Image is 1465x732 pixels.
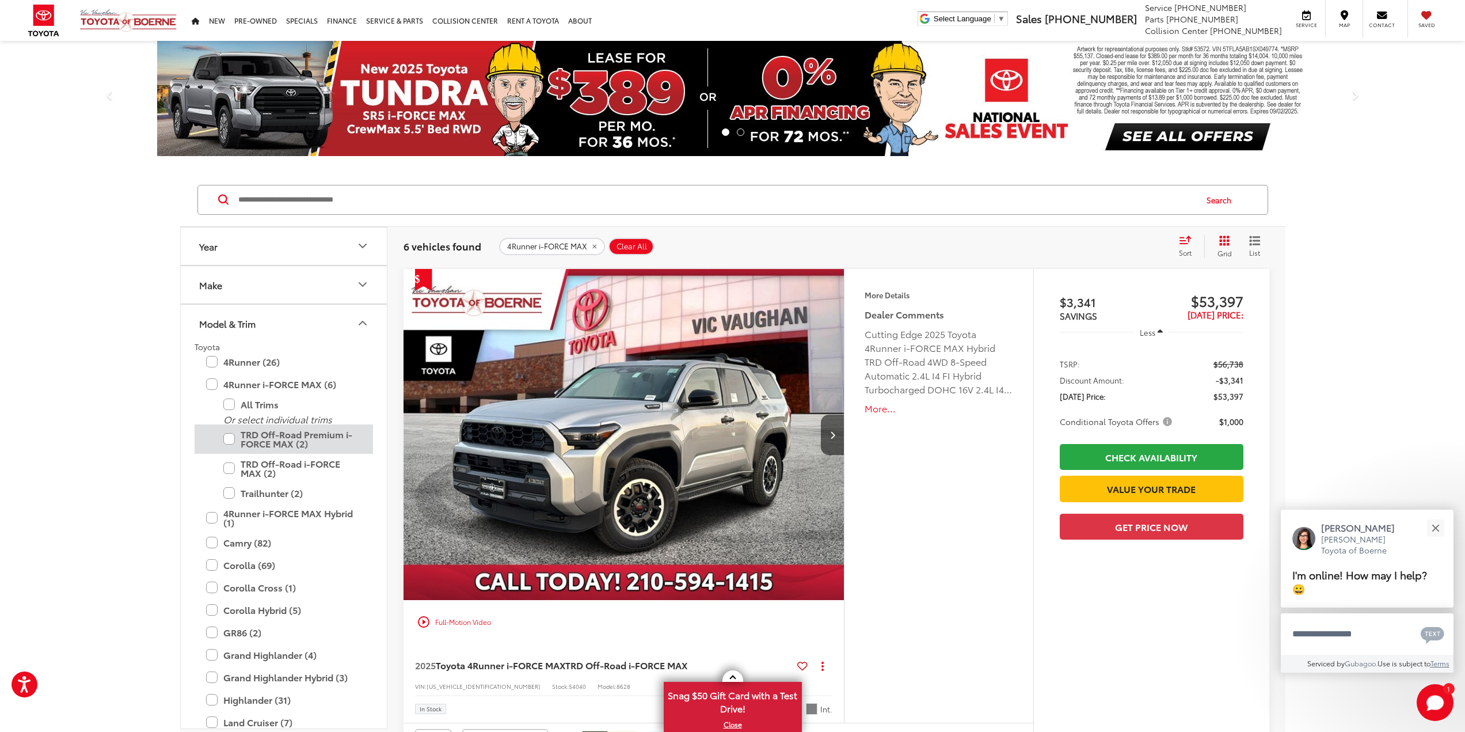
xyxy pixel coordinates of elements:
[436,658,565,672] span: Toyota 4Runner i-FORCE MAX
[1369,21,1395,29] span: Contact
[865,402,1013,415] button: More...
[865,291,1013,299] h4: More Details
[206,600,362,620] label: Corolla Hybrid (5)
[865,308,1013,321] h5: Dealer Comments
[206,374,362,395] label: 4Runner i-FORCE MAX (6)
[1060,309,1097,322] span: SAVINGS
[1140,327,1155,337] span: Less
[1134,322,1169,343] button: Less
[1447,686,1450,691] span: 1
[181,305,388,342] button: Model & TrimModel & Trim
[1321,534,1406,556] p: [PERSON_NAME] Toyota of Boerne
[199,318,256,329] div: Model & Trim
[1145,2,1172,13] span: Service
[569,682,586,691] span: 54040
[403,269,846,600] a: 2025 Toyota 4Runner TRD Off-Road PT4WD2025 Toyota 4Runner TRD Off-Road PT4WD2025 Toyota 4Runner T...
[206,503,362,533] label: 4Runner i-FORCE MAX Hybrid (1)
[1060,416,1174,427] span: Conditional Toyota Offers
[206,667,362,688] label: Grand Highlander Hybrid (3)
[1217,248,1232,258] span: Grid
[1016,11,1042,26] span: Sales
[1188,308,1243,321] span: [DATE] Price:
[1166,13,1238,25] span: [PHONE_NUMBER]
[1216,374,1243,386] span: -$3,341
[223,454,362,483] label: TRD Off-Road i-FORCE MAX (2)
[565,658,687,672] span: TRD Off-Road i-FORCE MAX
[1179,248,1192,257] span: Sort
[1241,235,1269,258] button: List View
[195,341,220,352] span: Toyota
[1307,658,1345,668] span: Serviced by
[1060,374,1124,386] span: Discount Amount:
[403,269,846,601] img: 2025 Toyota 4Runner TRD Off-Road PT4WD
[206,533,362,553] label: Camry (82)
[1210,25,1282,36] span: [PHONE_NUMBER]
[1345,658,1378,668] a: Gubagoo.
[223,424,362,454] label: TRD Off-Road Premium i-FORCE MAX (2)
[1249,248,1261,257] span: List
[1060,358,1080,370] span: TSRP:
[415,682,427,691] span: VIN:
[206,623,362,643] label: GR86 (2)
[665,683,801,718] span: Snag $50 Gift Card with a Test Drive!
[206,645,362,665] label: Grand Highlander (4)
[181,227,388,265] button: YearYear
[934,14,1005,23] a: Select Language​
[994,14,995,23] span: ​
[1060,390,1106,402] span: [DATE] Price:
[1430,658,1449,668] a: Terms
[415,269,432,291] span: Get Price Drop Alert
[1196,185,1248,214] button: Search
[820,704,832,715] span: Int.
[356,278,370,291] div: Make
[1281,510,1453,673] div: Close[PERSON_NAME][PERSON_NAME] Toyota of BoerneI'm online! How may I help? 😀Type your messageCha...
[223,412,332,426] i: Or select individual trims
[427,682,541,691] span: [US_VEHICLE_IDENTIFICATION_NUMBER]
[1204,235,1241,258] button: Grid View
[223,395,362,415] label: All Trims
[415,659,793,672] a: 2025Toyota 4Runner i-FORCE MAXTRD Off-Road i-FORCE MAX
[206,352,362,372] label: 4Runner (26)
[356,239,370,253] div: Year
[1060,476,1243,502] a: Value Your Trade
[1060,293,1152,310] span: $3,341
[157,41,1308,156] img: New 2025 Toyota Tundra
[1378,658,1430,668] span: Use is subject to
[1213,390,1243,402] span: $53,397
[1423,515,1448,540] button: Close
[1045,11,1137,26] span: [PHONE_NUMBER]
[598,682,617,691] span: Model:
[404,239,481,253] span: 6 vehicles found
[1173,235,1204,258] button: Select sort value
[237,186,1196,214] input: Search by Make, Model, or Keyword
[1331,21,1357,29] span: Map
[1219,416,1243,427] span: $1,000
[206,690,362,710] label: Highlander (31)
[1145,13,1164,25] span: Parts
[415,658,436,672] span: 2025
[1414,21,1439,29] span: Saved
[1281,613,1453,655] textarea: Type your message
[1213,358,1243,370] span: $56,738
[617,242,647,251] span: Clear All
[998,14,1005,23] span: ▼
[181,266,388,304] button: MakeMake
[1060,514,1243,540] button: Get Price Now
[821,415,844,455] button: Next image
[1293,21,1319,29] span: Service
[1417,621,1448,647] button: Chat with SMS
[552,682,569,691] span: Stock:
[1421,625,1444,644] svg: Text
[608,238,654,255] button: Clear All
[206,578,362,598] label: Corolla Cross (1)
[223,483,362,503] label: Trailhunter (2)
[934,14,991,23] span: Select Language
[403,269,846,600] div: 2025 Toyota 4Runner i-FORCE MAX TRD Off-Road i-FORCE MAX 0
[1145,25,1208,36] span: Collision Center
[1417,684,1453,721] button: Toggle Chat Window
[356,316,370,330] div: Model & Trim
[79,9,177,32] img: Vic Vaughan Toyota of Boerne
[1174,2,1246,13] span: [PHONE_NUMBER]
[617,682,630,691] span: 8628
